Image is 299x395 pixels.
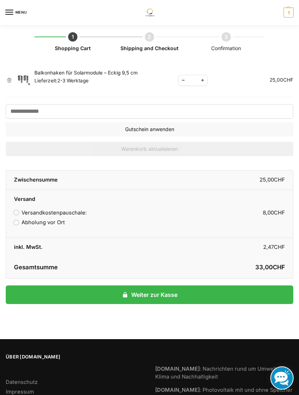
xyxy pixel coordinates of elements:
[6,122,293,136] button: Gutschein anwenden
[6,257,149,279] th: Gesamtsumme
[57,78,89,83] span: 2-3 Werktage
[14,209,87,216] label: Versandkostenpauschale:
[141,9,158,16] img: Solaranlagen, Speicheranlagen und Energiesparprodukte
[6,190,293,203] th: Versand
[34,78,89,83] span: Lieferzeit:
[189,76,197,85] input: Produktmenge
[6,285,293,304] a: Weiter zur Kasse
[274,244,285,250] span: CHF
[5,7,27,18] button: Menu
[282,8,294,18] a: 1
[260,177,285,183] bdi: 25,00
[6,170,149,190] th: Zwischensumme
[198,76,207,85] span: Increase quantity
[34,70,138,76] a: Balkonhaken für Solarmodule – Eckig 9,5 cm
[6,78,13,83] a: Balkonhaken für Solarmodule - Eckig 9,5 cm aus dem Warenkorb entfernen
[179,76,188,85] span: Reduce quantity
[274,177,285,183] span: CHF
[255,264,285,271] bdi: 33,00
[155,387,200,393] strong: [DOMAIN_NAME]
[6,379,38,385] a: Datenschutz
[155,366,278,380] a: [DOMAIN_NAME]: Nachrichten rund um Umwelt, Klima und Nachhaltigkeit
[270,77,293,83] bdi: 25,00
[282,8,294,18] nav: Cart contents
[273,264,285,271] span: CHF
[284,8,294,18] span: 1
[263,244,285,250] bdi: 2,47
[16,75,31,86] img: Warenkorb 1
[120,45,179,51] a: Shipping and Checkout
[274,209,285,216] span: CHF
[263,209,285,216] bdi: 8,00
[6,142,293,156] button: Warenkorb aktualisieren
[14,219,65,226] label: Abholung vor Ort
[6,389,34,395] a: Impressum
[6,238,149,257] th: inkl. MwSt.
[6,353,144,361] span: Über [DOMAIN_NAME]
[283,77,293,83] span: CHF
[211,45,241,51] span: Confirmation
[155,366,200,372] strong: [DOMAIN_NAME]
[55,45,91,51] a: Shopping Cart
